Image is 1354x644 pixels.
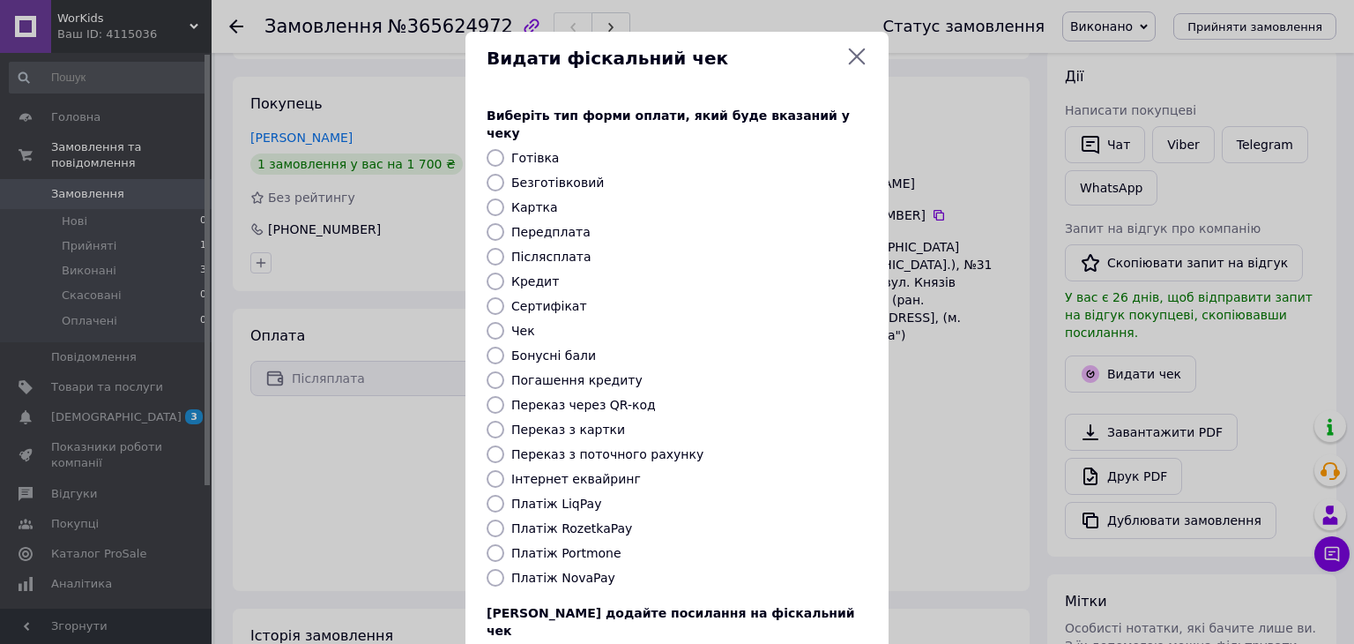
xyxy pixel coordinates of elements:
[487,46,839,71] span: Видати фіскальний чек
[511,324,535,338] label: Чек
[511,299,587,313] label: Сертифікат
[511,398,656,412] label: Переказ через QR-код
[511,571,615,585] label: Платіж NovaPay
[511,348,596,363] label: Бонусні бали
[511,274,559,288] label: Кредит
[511,250,591,264] label: Післясплата
[511,447,703,461] label: Переказ з поточного рахунку
[511,225,591,239] label: Передплата
[511,151,559,165] label: Готівка
[511,200,558,214] label: Картка
[511,546,621,560] label: Платіж Portmone
[487,606,855,638] span: [PERSON_NAME] додайте посилання на фіскальний чек
[511,497,601,511] label: Платіж LiqPay
[511,472,641,486] label: Інтернет еквайринг
[511,521,632,535] label: Платіж RozetkaPay
[511,373,643,387] label: Погашення кредиту
[487,109,850,140] span: Виберіть тип форми оплати, який буде вказаний у чеку
[511,423,625,437] label: Переказ з картки
[511,176,604,190] label: Безготівковий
